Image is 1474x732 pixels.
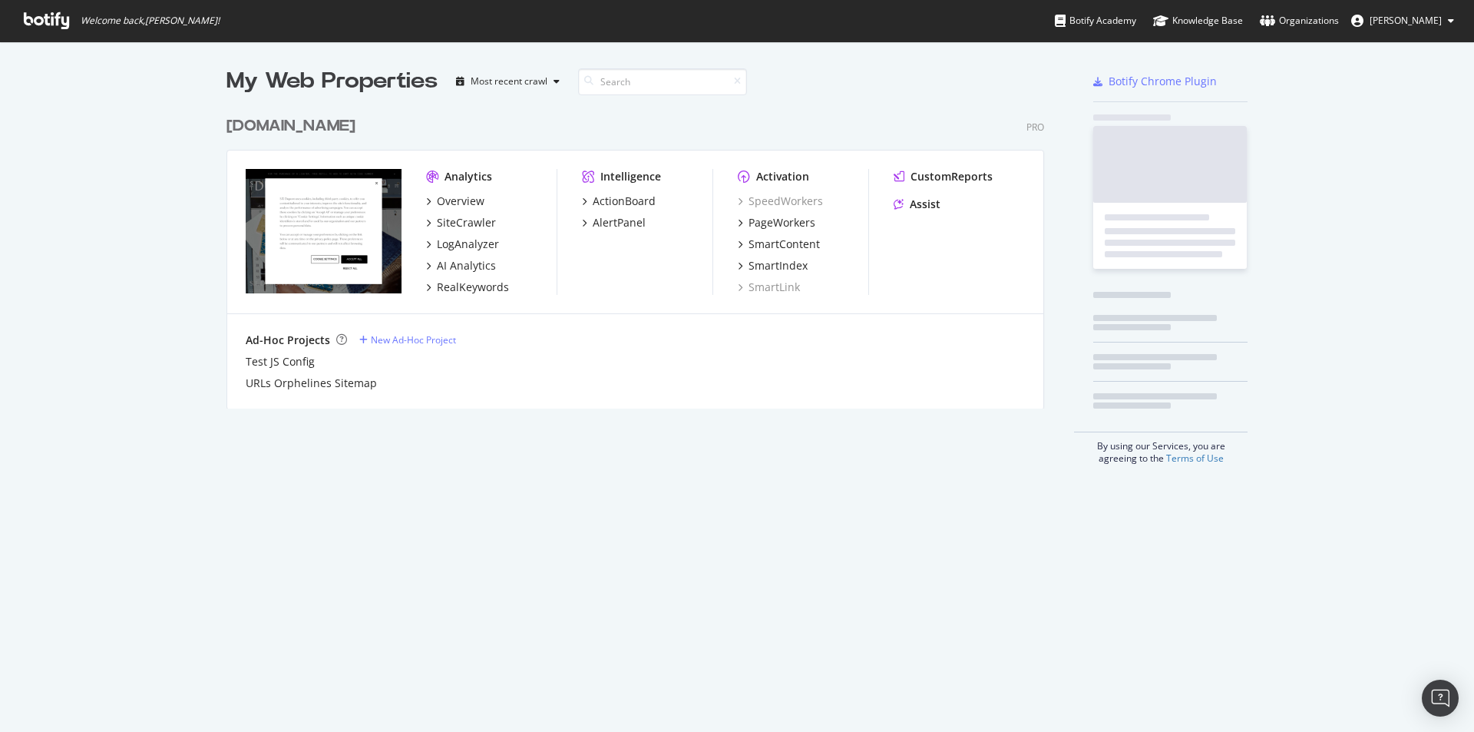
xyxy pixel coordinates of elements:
[371,333,456,346] div: New Ad-Hoc Project
[894,197,940,212] a: Assist
[738,280,800,295] a: SmartLink
[426,280,509,295] a: RealKeywords
[749,215,815,230] div: PageWorkers
[226,66,438,97] div: My Web Properties
[437,215,496,230] div: SiteCrawler
[437,237,499,252] div: LogAnalyzer
[738,258,808,273] a: SmartIndex
[911,169,993,184] div: CustomReports
[1074,432,1248,465] div: By using our Services, you are agreeing to the
[1109,74,1217,89] div: Botify Chrome Plugin
[445,169,492,184] div: Analytics
[582,215,646,230] a: AlertPanel
[81,15,220,27] span: Welcome back, [PERSON_NAME] !
[246,354,315,369] a: Test JS Config
[1093,74,1217,89] a: Botify Chrome Plugin
[749,237,820,252] div: SmartContent
[426,194,484,209] a: Overview
[1339,8,1466,33] button: [PERSON_NAME]
[738,237,820,252] a: SmartContent
[1166,452,1224,465] a: Terms of Use
[359,333,456,346] a: New Ad-Hoc Project
[450,69,566,94] button: Most recent crawl
[246,376,377,391] a: URLs Orphelines Sitemap
[749,258,808,273] div: SmartIndex
[426,215,496,230] a: SiteCrawler
[226,97,1056,409] div: grid
[894,169,993,184] a: CustomReports
[246,333,330,348] div: Ad-Hoc Projects
[226,115,362,137] a: [DOMAIN_NAME]
[738,194,823,209] a: SpeedWorkers
[426,258,496,273] a: AI Analytics
[582,194,656,209] a: ActionBoard
[437,194,484,209] div: Overview
[1055,13,1136,28] div: Botify Academy
[593,194,656,209] div: ActionBoard
[1370,14,1442,27] span: Zineb Seffar
[578,68,747,95] input: Search
[226,115,355,137] div: [DOMAIN_NAME]
[1153,13,1243,28] div: Knowledge Base
[246,169,402,293] img: st-dupont.com
[600,169,661,184] div: Intelligence
[437,280,509,295] div: RealKeywords
[471,77,547,86] div: Most recent crawl
[1422,680,1459,717] div: Open Intercom Messenger
[593,215,646,230] div: AlertPanel
[910,197,940,212] div: Assist
[738,215,815,230] a: PageWorkers
[756,169,809,184] div: Activation
[437,258,496,273] div: AI Analytics
[426,237,499,252] a: LogAnalyzer
[1026,121,1044,134] div: Pro
[1260,13,1339,28] div: Organizations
